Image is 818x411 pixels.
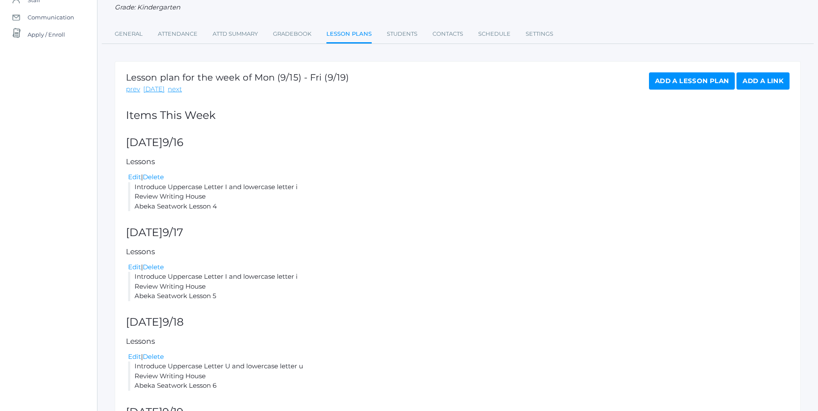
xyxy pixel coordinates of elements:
[28,9,74,26] span: Communication
[737,72,790,90] a: Add a Link
[143,263,164,271] a: Delete
[126,248,790,256] h5: Lessons
[126,72,349,82] h1: Lesson plan for the week of Mon (9/15) - Fri (9/19)
[273,25,311,43] a: Gradebook
[126,137,790,149] h2: [DATE]
[128,352,141,361] a: Edit
[128,173,141,181] a: Edit
[115,25,143,43] a: General
[143,173,164,181] a: Delete
[526,25,553,43] a: Settings
[163,226,183,239] span: 9/17
[649,72,735,90] a: Add a Lesson Plan
[143,352,164,361] a: Delete
[115,3,801,12] div: Grade: Kindergarten
[143,84,165,94] a: [DATE]
[128,361,790,391] li: Introduce Uppercase Letter U and lowercase letter u Review Writing House Abeka Seatwork Lesson 6
[158,25,197,43] a: Attendance
[126,227,790,239] h2: [DATE]
[128,272,790,301] li: Introduce Uppercase Letter I and lowercase letter i Review Writing House Abeka Seatwork Lesson 5
[213,25,258,43] a: Attd Summary
[126,109,790,121] h2: Items This Week
[326,25,372,44] a: Lesson Plans
[126,84,140,94] a: prev
[126,158,790,166] h5: Lessons
[433,25,463,43] a: Contacts
[128,263,141,271] a: Edit
[126,337,790,346] h5: Lessons
[163,315,184,328] span: 9/18
[126,316,790,328] h2: [DATE]
[168,84,182,94] a: next
[478,25,511,43] a: Schedule
[128,182,790,212] li: Introduce Uppercase Letter I and lowercase letter i Review Writing House Abeka Seatwork Lesson 4
[387,25,417,43] a: Students
[163,136,183,149] span: 9/16
[128,172,790,182] div: |
[28,26,65,43] span: Apply / Enroll
[128,262,790,272] div: |
[128,352,790,362] div: |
